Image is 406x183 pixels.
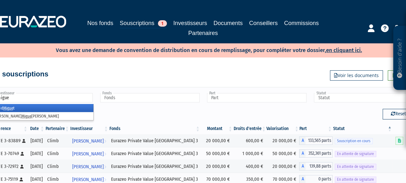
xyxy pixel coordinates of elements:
[306,136,332,145] span: 133,565 parts
[299,162,332,170] div: A - Eurazeo Private Value Europe 3
[109,123,201,134] th: Fonds: activer pour trier la colonne par ordre croissant
[233,147,266,160] td: 1 000,00 €
[3,106,13,110] em: Migue
[306,162,332,170] span: 139,88 parts
[111,176,198,183] div: Eurazeo Private Value [GEOGRAPHIC_DATA] 3
[330,70,383,81] a: Voir les documents
[173,19,207,28] a: Investisseurs
[266,147,299,160] td: 50 000,00 €
[22,114,31,118] em: Migue
[30,176,43,183] div: [DATE]
[70,123,108,134] th: Investisseur: activer pour trier la colonne par ordre croissant
[201,123,233,134] th: Montant: activer pour trier la colonne par ordre croissant
[45,160,70,173] td: Climb
[104,161,106,173] i: Voir l'investisseur
[111,150,198,157] div: Eurazeo Private Value [GEOGRAPHIC_DATA] 3
[249,19,278,28] a: Conseillers
[266,160,299,173] td: 20 000,00 €
[70,147,108,160] a: [PERSON_NAME]
[233,123,266,134] th: Droits d'entrée: activer pour trier la colonne par ordre croissant
[333,123,393,134] th: Statut : activer pour trier la colonne par ordre d&eacute;croissant
[20,178,23,181] i: [Français] Personne physique
[30,163,43,170] div: [DATE]
[45,134,70,147] td: Climb
[45,123,70,134] th: Partenaire: activer pour trier la colonne par ordre croissant
[201,160,233,173] td: 20 000,00 €
[299,136,306,145] span: A
[299,149,306,158] span: A
[22,139,26,143] i: [Français] Personne physique
[396,29,403,87] p: Besoin d'aide ?
[111,137,198,144] div: Eurazeo Private Value [GEOGRAPHIC_DATA] 3
[188,29,218,38] a: Partenaires
[306,149,332,158] span: 352,361 parts
[120,19,167,29] a: Souscriptions1
[284,19,319,28] a: Commissions
[104,135,106,147] i: Voir l'investisseur
[213,19,243,28] a: Documents
[30,150,43,157] div: [DATE]
[335,164,376,170] span: En attente de signature
[233,160,266,173] td: 400,00 €
[37,45,362,54] p: Vous avez une demande de convention de distribution en cours de remplissage, pour compléter votre...
[299,162,306,170] span: A
[326,47,362,54] a: en cliquant ici.
[335,138,373,144] span: Souscription en cours
[266,123,299,134] th: Valorisation: activer pour trier la colonne par ordre croissant
[28,123,45,134] th: Date: activer pour trier la colonne par ordre croissant
[335,151,376,157] span: En attente de signature
[21,152,24,156] i: [Français] Personne physique
[70,160,108,173] a: [PERSON_NAME]
[201,134,233,147] td: 20 000,00 €
[72,148,104,160] span: [PERSON_NAME]
[72,135,104,147] span: [PERSON_NAME]
[201,147,233,160] td: 50 000,00 €
[158,20,167,27] span: 1
[111,163,198,170] div: Eurazeo Private Value [GEOGRAPHIC_DATA] 3
[30,137,43,144] div: [DATE]
[299,136,332,145] div: A - Eurazeo Private Value Europe 3
[299,123,332,134] th: Part: activer pour trier la colonne par ordre croissant
[104,148,106,160] i: Voir l'investisseur
[70,134,108,147] a: [PERSON_NAME]
[20,165,24,169] i: [Français] Personne physique
[299,149,332,158] div: A - Eurazeo Private Value Europe 3
[87,19,113,28] a: Nos fonds
[45,147,70,160] td: Climb
[233,134,266,147] td: 600,00 €
[266,134,299,147] td: 20 000,00 €
[335,177,376,183] span: En attente de signature
[72,161,104,173] span: [PERSON_NAME]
